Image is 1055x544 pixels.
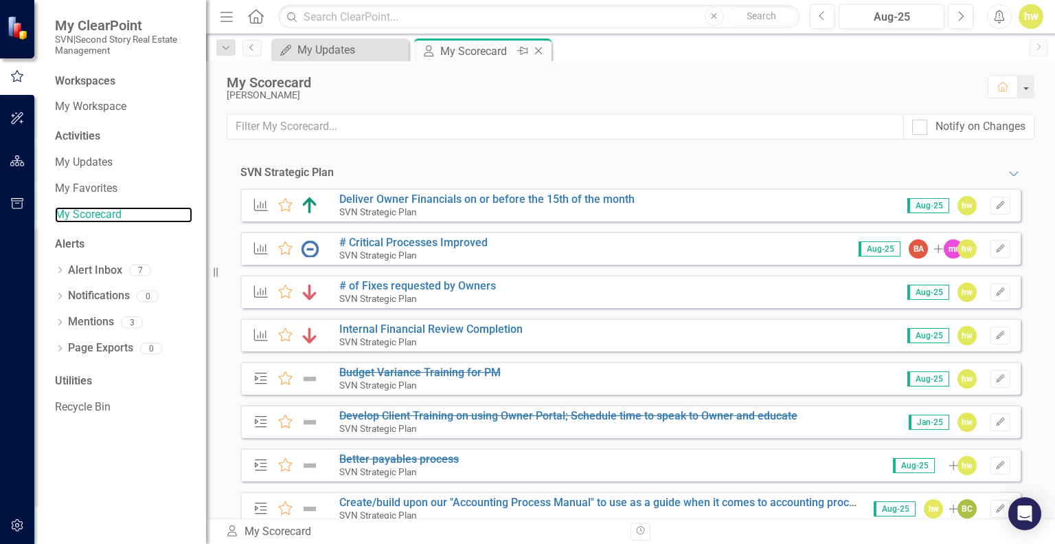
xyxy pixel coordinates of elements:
[55,34,192,56] small: SVN|Second Story Real Estate Management
[68,288,130,304] a: Notifications
[339,279,496,292] a: # of Fixes requested by Owners
[339,409,797,422] a: Develop Client Training on using Owner Portal; Schedule time to speak to Owner and educate
[55,99,192,115] a: My Workspace
[957,326,977,345] div: hw
[440,43,514,60] div: My Scorecard
[227,75,974,90] div: My Scorecard
[227,114,904,140] input: Filter My Scorecard...
[129,265,151,276] div: 7
[339,453,459,466] a: Better payables process
[924,499,943,519] div: hw
[843,9,940,25] div: Aug-25
[55,155,192,171] a: My Updates
[55,74,115,89] div: Workspaces
[339,510,417,521] small: SVN Strategic Plan
[301,371,319,387] img: Not Defined
[68,263,122,279] a: Alert Inbox
[957,283,977,302] div: hw
[301,197,319,214] img: Above Target
[55,207,192,223] a: My Scorecard
[55,400,192,415] a: Recycle Bin
[907,371,949,387] span: Aug-25
[727,7,796,26] button: Search
[278,5,799,29] input: Search ClearPoint...
[301,327,319,344] img: Below Plan
[874,501,916,516] span: Aug-25
[957,369,977,389] div: hw
[140,342,162,354] div: 0
[957,499,977,519] div: BC
[339,336,417,347] small: SVN Strategic Plan
[957,239,977,259] div: hw
[859,241,900,257] span: Aug-25
[55,237,192,252] div: Alerts
[907,198,949,213] span: Aug-25
[339,193,635,206] a: Deliver Owner Financials on or before the 15th of the month
[55,181,192,197] a: My Favorites
[275,41,405,58] a: My Updates
[227,90,974,100] div: [PERSON_NAME]
[137,290,159,302] div: 0
[301,414,319,431] img: Not Defined
[339,293,417,304] small: SVN Strategic Plan
[225,524,620,540] div: My Scorecard
[907,285,949,300] span: Aug-25
[339,466,417,477] small: SVN Strategic Plan
[339,250,417,261] small: SVN Strategic Plan
[55,17,192,34] span: My ClearPoint
[68,340,133,356] a: Page Exports
[957,196,977,215] div: hw
[339,236,488,249] a: # Critical Processes Improved
[339,366,501,379] a: Budget Variance Training for PM
[55,129,192,144] div: Activities
[339,423,417,434] small: SVN Strategic Plan
[957,413,977,432] div: hw
[893,458,935,473] span: Aug-25
[957,456,977,475] div: hw
[301,284,319,301] img: Below Plan
[68,314,114,330] a: Mentions
[301,241,319,257] img: No Information
[1008,497,1041,530] div: Open Intercom Messenger
[1019,4,1043,29] button: hw
[339,206,417,217] small: SVN Strategic Plan
[935,119,1025,135] div: Notify on Changes
[7,16,31,40] img: ClearPoint Strategy
[747,10,776,21] span: Search
[339,323,523,336] a: Internal Financial Review Completion
[121,316,143,328] div: 3
[301,457,319,474] img: Not Defined
[55,373,192,389] div: Utilities
[909,415,949,430] span: Jan-25
[839,4,944,29] button: Aug-25
[944,239,963,259] div: mr
[240,165,334,181] div: SVN Strategic Plan
[339,380,417,391] small: SVN Strategic Plan
[301,501,319,517] img: Not Defined
[909,239,928,259] div: BA
[297,41,405,58] div: My Updates
[907,328,949,343] span: Aug-25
